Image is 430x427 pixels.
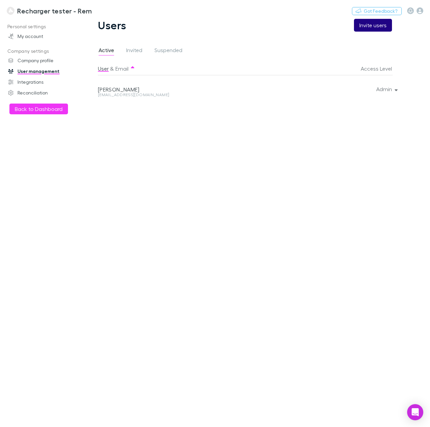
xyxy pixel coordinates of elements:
[1,77,85,87] a: Integrations
[98,62,109,75] button: User
[115,62,129,75] button: Email
[1,87,85,98] a: Reconciliation
[98,62,284,75] div: &
[1,55,85,66] a: Company profile
[98,19,127,32] h1: Users
[126,47,142,55] span: Invited
[7,7,14,15] img: Recharger tester - Rem's Logo
[1,31,85,42] a: My account
[407,404,423,420] div: Open Intercom Messenger
[99,47,114,55] span: Active
[1,66,85,77] a: User management
[354,19,392,32] button: Invite users
[352,7,402,15] button: Got Feedback?
[361,62,400,75] button: Access Level
[371,84,402,94] button: Admin
[9,104,68,114] button: Back to Dashboard
[98,93,284,97] div: [EMAIL_ADDRESS][DOMAIN_NAME]
[154,47,182,55] span: Suspended
[1,23,85,31] p: Personal settings
[17,7,92,15] h3: Recharger tester - Rem
[3,3,96,19] a: Recharger tester - Rem
[98,86,284,93] div: [PERSON_NAME]
[1,47,85,55] p: Company settings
